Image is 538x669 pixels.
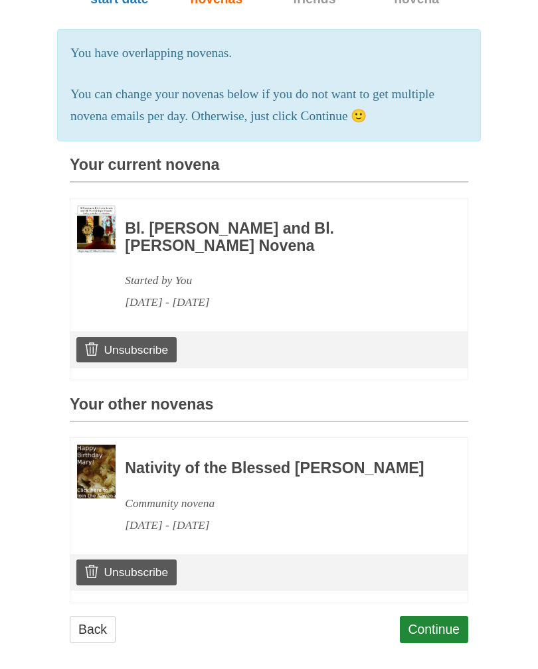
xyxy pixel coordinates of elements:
[125,492,432,514] div: Community novena
[125,460,432,477] h3: Nativity of the Blessed [PERSON_NAME]
[77,205,116,254] img: Novena image
[125,514,432,536] div: [DATE] - [DATE]
[77,445,116,499] img: Novena image
[70,396,468,422] h3: Your other novenas
[70,84,468,127] p: You can change your novenas below if you do not want to get multiple novena emails per day. Other...
[125,220,432,254] h3: Bl. [PERSON_NAME] and Bl. [PERSON_NAME] Novena
[76,559,177,585] a: Unsubscribe
[70,157,468,183] h3: Your current novena
[76,337,177,362] a: Unsubscribe
[70,42,468,64] p: You have overlapping novenas.
[125,291,432,313] div: [DATE] - [DATE]
[70,616,116,643] a: Back
[400,616,469,643] a: Continue
[125,269,432,291] div: Started by You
